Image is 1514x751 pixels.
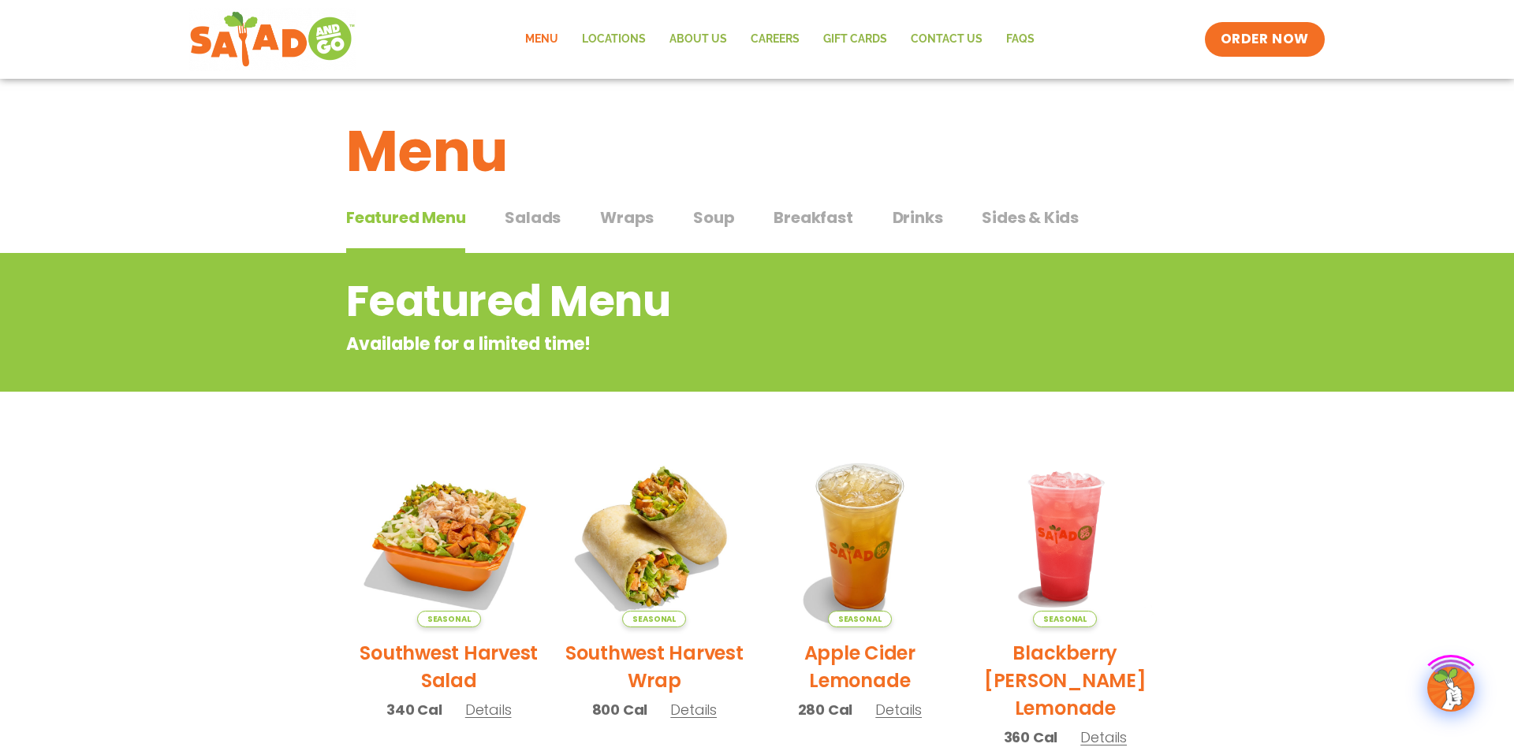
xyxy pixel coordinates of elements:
[570,21,658,58] a: Locations
[564,639,746,694] h2: Southwest Harvest Wrap
[505,206,561,229] span: Salads
[774,206,852,229] span: Breakfast
[769,639,951,694] h2: Apple Cider Lemonade
[739,21,811,58] a: Careers
[346,270,1041,333] h2: Featured Menu
[1004,727,1058,748] span: 360 Cal
[975,445,1157,627] img: Product photo for Blackberry Bramble Lemonade
[975,639,1157,722] h2: Blackberry [PERSON_NAME] Lemonade
[465,700,512,719] span: Details
[346,206,465,229] span: Featured Menu
[513,21,570,58] a: Menu
[893,206,943,229] span: Drinks
[564,445,746,627] img: Product photo for Southwest Harvest Wrap
[769,445,951,627] img: Product photo for Apple Cider Lemonade
[417,611,481,627] span: Seasonal
[592,699,648,720] span: 800 Cal
[358,639,540,694] h2: Southwest Harvest Salad
[658,21,739,58] a: About Us
[189,8,356,71] img: new-SAG-logo-768×292
[346,109,1168,194] h1: Menu
[1221,30,1309,49] span: ORDER NOW
[386,699,442,720] span: 340 Cal
[1205,22,1325,57] a: ORDER NOW
[1080,727,1127,747] span: Details
[1033,611,1097,627] span: Seasonal
[811,21,899,58] a: GIFT CARDS
[358,445,540,627] img: Product photo for Southwest Harvest Salad
[875,700,922,719] span: Details
[670,700,717,719] span: Details
[982,206,1079,229] span: Sides & Kids
[622,611,686,627] span: Seasonal
[828,611,892,627] span: Seasonal
[346,200,1168,254] div: Tabbed content
[693,206,734,229] span: Soup
[994,21,1046,58] a: FAQs
[798,699,853,720] span: 280 Cal
[346,331,1041,357] p: Available for a limited time!
[513,21,1046,58] nav: Menu
[600,206,654,229] span: Wraps
[899,21,994,58] a: Contact Us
